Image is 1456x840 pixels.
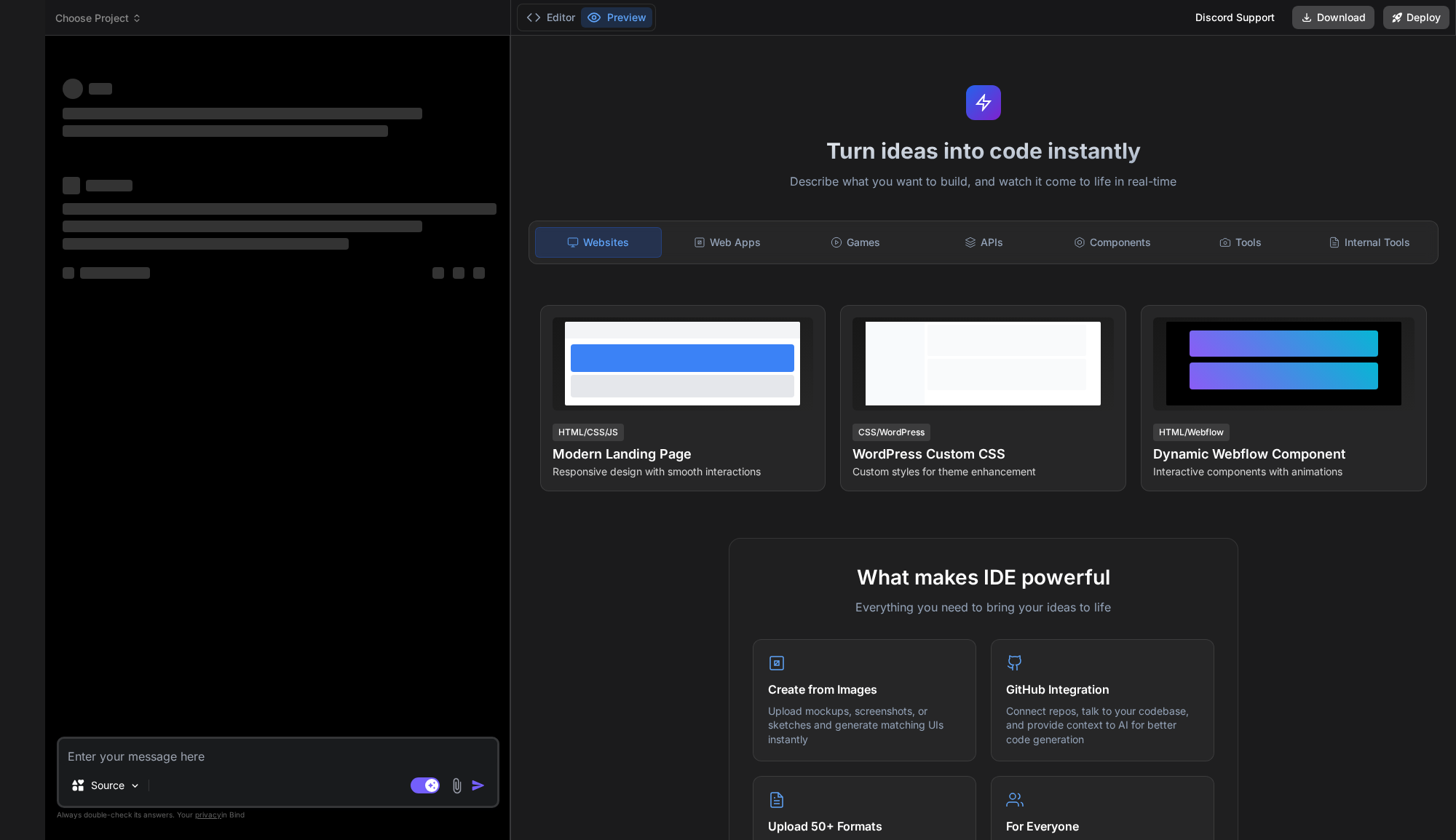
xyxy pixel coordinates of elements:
div: CSS/WordPress [852,424,930,441]
button: Deploy [1383,6,1449,29]
span: Choose Project [55,11,142,25]
p: Custom styles for theme enhancement [852,464,1114,479]
p: Describe what you want to build, and watch it come to life in real-time [520,173,1447,191]
div: Tools [1178,227,1303,258]
div: Components [1050,227,1175,258]
div: HTML/CSS/JS [553,424,624,441]
div: HTML/Webflow [1153,424,1230,441]
img: Pick Models [129,780,141,792]
button: Editor [521,7,581,28]
span: ‌ [63,108,422,119]
span: ‌ [473,267,485,279]
span: ‌ [432,267,444,279]
div: Discord Support [1187,6,1283,29]
div: Games [793,227,918,258]
h4: WordPress Custom CSS [852,444,1114,464]
span: ‌ [63,221,422,232]
h4: Create from Images [768,681,961,698]
span: ‌ [63,267,74,279]
p: Upload mockups, screenshots, or sketches and generate matching UIs instantly [768,704,961,747]
h4: Dynamic Webflow Component [1153,444,1415,464]
span: ‌ [63,238,349,250]
span: ‌ [89,83,112,95]
button: Preview [581,7,652,28]
span: ‌ [63,203,496,215]
span: ‌ [86,180,132,191]
span: privacy [195,810,221,819]
span: ‌ [63,177,80,194]
span: ‌ [80,267,150,279]
h2: What makes IDE powerful [753,562,1214,593]
span: ‌ [63,79,83,99]
div: Websites [535,227,662,258]
div: Web Apps [665,227,790,258]
p: Connect repos, talk to your codebase, and provide context to AI for better code generation [1006,704,1199,747]
div: APIs [922,227,1047,258]
h4: Upload 50+ Formats [768,817,961,835]
p: Everything you need to bring your ideas to life [753,598,1214,616]
h4: GitHub Integration [1006,681,1199,698]
h4: For Everyone [1006,817,1199,835]
img: icon [471,778,486,793]
p: Responsive design with smooth interactions [553,464,814,479]
div: Internal Tools [1307,227,1432,258]
p: Always double-check its answers. Your in Bind [57,808,499,822]
span: ‌ [453,267,464,279]
h4: Modern Landing Page [553,444,814,464]
button: Download [1292,6,1374,29]
p: Source [91,778,124,793]
span: ‌ [63,125,388,137]
p: Interactive components with animations [1153,464,1415,479]
img: attachment [448,777,465,794]
h1: Turn ideas into code instantly [520,138,1447,164]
